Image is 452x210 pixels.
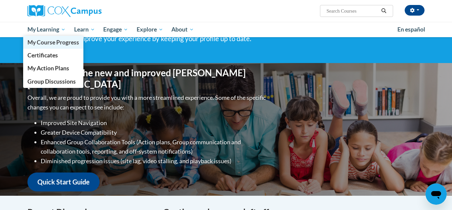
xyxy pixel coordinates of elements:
span: Explore [137,26,163,34]
a: Group Discussions [23,75,83,88]
iframe: Button to launch messaging window [426,183,447,205]
div: Main menu [18,22,434,37]
a: My Course Progress [23,36,83,49]
span: Learn [74,26,95,34]
p: Overall, we are proud to provide you with a more streamlined experience. Some of the specific cha... [27,93,267,112]
span: Certificates [27,52,58,59]
input: Search Courses [326,7,379,15]
button: Account Settings [405,5,425,16]
span: About [171,26,194,34]
a: Engage [99,22,132,37]
li: Enhanced Group Collaboration Tools (Action plans, Group communication and collaboration tools, re... [41,137,267,157]
a: My Action Plans [23,62,83,75]
div: Help improve your experience by keeping your profile up to date. [62,33,379,44]
a: En español [393,23,429,36]
img: Cox Campus [27,5,102,17]
a: Quick Start Guide [27,173,100,191]
a: Cox Campus [27,5,153,17]
button: Search [379,7,389,15]
a: Certificates [23,49,83,62]
span: Engage [103,26,128,34]
span: My Course Progress [27,39,79,46]
li: Greater Device Compatibility [41,128,267,137]
span: En español [397,26,425,33]
a: About [167,22,199,37]
span: My Action Plans [27,65,69,72]
a: Explore [132,22,167,37]
a: My Learning [23,22,70,37]
span: My Learning [27,26,66,34]
span: Group Discussions [27,78,76,85]
h1: Welcome to the new and improved [PERSON_NAME][GEOGRAPHIC_DATA] [27,67,267,90]
li: Diminished progression issues (site lag, video stalling, and playback issues) [41,156,267,166]
a: Learn [70,22,99,37]
li: Improved Site Navigation [41,118,267,128]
